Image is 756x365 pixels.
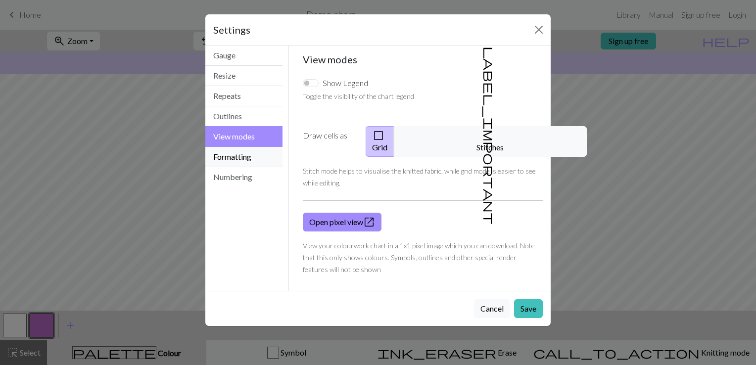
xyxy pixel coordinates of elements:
[303,53,543,65] h5: View modes
[205,66,283,86] button: Resize
[323,77,368,89] label: Show Legend
[205,106,283,127] button: Outlines
[303,213,381,231] a: Open pixel view
[205,46,283,66] button: Gauge
[366,126,394,157] button: Grid
[303,241,535,274] small: View your colourwork chart in a 1x1 pixel image which you can download. Note that this only shows...
[205,126,283,147] button: View modes
[205,86,283,106] button: Repeats
[373,129,384,142] span: check_box_outline_blank
[363,215,375,229] span: open_in_new
[474,299,510,318] button: Cancel
[531,22,547,38] button: Close
[303,167,536,187] small: Stitch mode helps to visualise the knitted fabric, while grid mode is easier to see while editing.
[394,126,587,157] button: Stitches
[514,299,543,318] button: Save
[297,126,360,157] label: Draw cells as
[303,92,414,100] small: Toggle the visibility of the chart legend
[205,167,283,187] button: Numbering
[482,46,496,225] span: label_important
[205,147,283,167] button: Formatting
[213,22,250,37] h5: Settings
